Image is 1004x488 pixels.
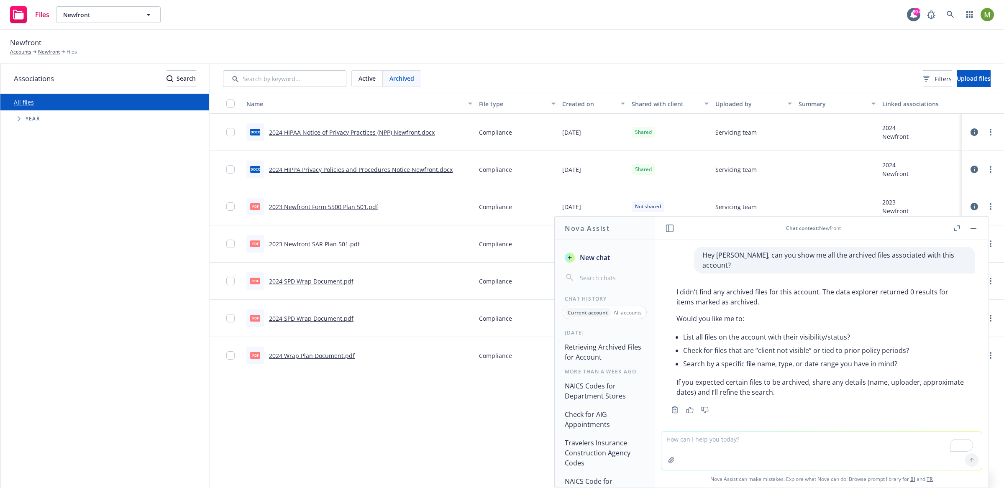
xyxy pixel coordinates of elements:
[683,357,967,370] li: Search by a specific file name, type, or date range you have in mind?
[559,94,628,114] button: Created on
[882,123,909,132] div: 2024
[986,239,996,249] a: more
[67,48,77,56] span: Files
[0,110,209,127] div: Tree Example
[676,287,967,307] p: I didn’t find any archived files for this account. The data explorer returned 0 results for items...
[942,6,959,23] a: Search
[63,10,136,19] span: Newfront
[565,223,610,233] h1: Nova Assist
[882,207,909,215] div: Newfront
[935,74,952,83] span: Filters
[715,128,757,137] span: Servicing team
[702,250,967,270] p: Hey [PERSON_NAME], can you show me all the archived files associated with this account?
[632,100,699,108] div: Shared with client
[986,127,996,137] a: more
[986,164,996,174] a: more
[479,165,512,174] span: Compliance
[243,94,476,114] button: Name
[555,329,655,336] div: [DATE]
[635,166,652,173] span: Shared
[923,70,952,87] button: Filters
[26,116,40,121] span: Year
[269,203,378,211] a: 2023 Newfront Form 5500 Plan 501.pdf
[882,169,909,178] div: Newfront
[923,74,952,83] span: Filters
[578,253,610,263] span: New chat
[479,351,512,360] span: Compliance
[14,98,34,106] a: All files
[562,100,616,108] div: Created on
[250,166,260,172] span: docx
[698,404,712,416] button: Thumbs down
[986,350,996,360] a: more
[250,315,260,321] span: pdf
[561,250,648,265] button: New chat
[250,352,260,358] span: pdf
[555,295,655,302] div: Chat History
[614,309,642,316] p: All accounts
[166,75,173,82] svg: Search
[910,475,915,483] a: BI
[38,48,60,56] a: Newfront
[166,70,196,87] button: SearchSearch
[676,314,967,324] p: Would you like me to:
[226,351,235,360] input: Toggle Row Selected
[628,94,712,114] button: Shared with client
[250,203,260,210] span: pdf
[635,203,661,210] span: Not shared
[226,314,235,322] input: Toggle Row Selected
[479,202,512,211] span: Compliance
[562,128,581,137] span: [DATE]
[561,407,648,432] button: Check for AIG Appointments
[246,100,463,108] div: Name
[957,74,991,82] span: Upload files
[226,128,235,136] input: Toggle Row Selected
[476,94,559,114] button: File type
[786,225,818,232] span: Chat context
[675,225,952,232] div: : Newfront
[715,100,783,108] div: Uploaded by
[568,309,608,316] p: Current account
[7,3,53,26] a: Files
[479,100,546,108] div: File type
[269,277,353,285] a: 2024 SPD Wrap Document.pdf
[479,240,512,248] span: Compliance
[957,70,991,87] button: Upload files
[923,6,940,23] a: Report a Bug
[882,132,909,141] div: Newfront
[269,314,353,322] a: 2024 SPD Wrap Document.pdf
[269,240,360,248] a: 2023 Newfront SAR Plan 501.pdf
[250,129,260,135] span: docx
[562,202,581,211] span: [DATE]
[578,272,645,284] input: Search chats
[562,165,581,174] span: [DATE]
[555,368,655,375] div: More than a week ago
[715,165,757,174] span: Servicing team
[658,470,985,488] span: Nova Assist can make mistakes. Explore what Nova can do: Browse prompt library for and
[986,276,996,286] a: more
[226,277,235,285] input: Toggle Row Selected
[882,198,909,207] div: 2023
[479,314,512,323] span: Compliance
[712,94,795,114] button: Uploaded by
[10,48,31,56] a: Accounts
[479,128,512,137] span: Compliance
[981,8,994,21] img: photo
[226,100,235,108] input: Select all
[10,37,41,48] span: Newfront
[250,240,260,247] span: pdf
[561,340,648,365] button: Retrieving Archived Files for Account
[56,6,161,23] button: Newfront
[226,165,235,174] input: Toggle Row Selected
[359,74,376,83] span: Active
[269,166,453,174] a: 2024 HIPPA Privacy Policies and Procedures Notice Newfront.docx
[166,71,196,87] div: Search
[882,161,909,169] div: 2024
[561,378,648,404] button: NAICS Codes for Department Stores
[661,432,982,470] textarea: To enrich screen reader interactions, please activate Accessibility in Grammarly extension settings
[269,352,355,360] a: 2024 Wrap Plan Document.pdf
[671,406,679,414] svg: Copy to clipboard
[795,94,878,114] button: Summary
[683,330,967,344] li: List all files on the account with their visibility/status?
[986,313,996,323] a: more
